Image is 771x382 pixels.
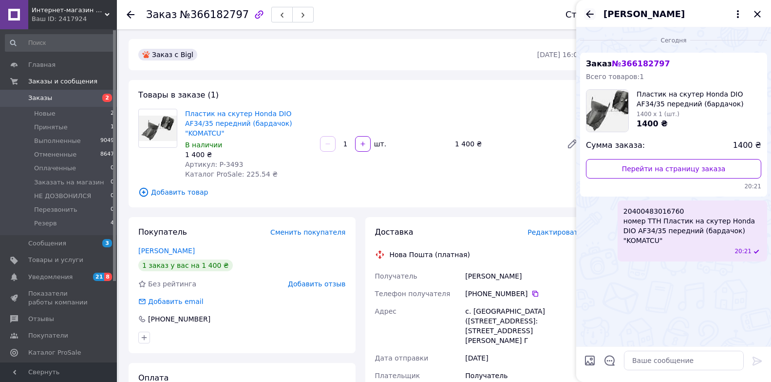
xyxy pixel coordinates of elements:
[637,119,668,128] span: 1400 ₴
[752,8,763,20] button: Закрыть
[138,247,195,255] a: [PERSON_NAME]
[537,51,582,59] time: [DATE] 16:03
[93,273,104,281] span: 21
[375,290,451,298] span: Телефон получателя
[463,302,584,349] div: с. [GEOGRAPHIC_DATA] ([STREET_ADDRESS]: [STREET_ADDRESS][PERSON_NAME] Г
[270,228,345,236] span: Сменить покупателя
[465,289,582,299] div: [PHONE_NUMBER]
[185,170,278,178] span: Каталог ProSale: 225.54 ₴
[28,289,90,307] span: Показатели работы компании
[185,161,243,168] span: Артикул: P-3493
[34,192,91,201] span: НЕ ДОЗВОНИЛСЯ
[138,187,582,198] span: Добавить товар
[375,354,429,362] span: Дата отправки
[102,239,112,247] span: 3
[28,273,73,281] span: Уведомления
[34,164,76,173] span: Оплаченные
[138,227,187,237] span: Покупатель
[586,140,645,151] span: Сумма заказа:
[565,10,631,20] div: Статус заказа
[372,139,387,149] div: шт.
[100,150,114,159] span: 8647
[28,94,52,102] span: Заказы
[734,247,752,256] span: 20:21 12.10.2025
[586,182,761,191] span: 20:21 12.10.2025
[138,49,197,60] div: Заказ с Bigl
[563,134,582,154] a: Редактировать
[111,109,114,118] span: 2
[451,137,559,151] div: 1 400 ₴
[111,219,114,228] span: 4
[375,307,396,315] span: Адрес
[28,60,56,69] span: Главная
[127,10,134,20] div: Вернуться назад
[603,8,685,20] span: [PERSON_NAME]
[28,239,66,248] span: Сообщения
[375,227,414,237] span: Доставка
[527,228,582,236] span: Редактировать
[180,9,249,20] span: №366182797
[34,219,57,228] span: Резерв
[375,272,417,280] span: Получатель
[612,59,670,68] span: № 366182797
[463,267,584,285] div: [PERSON_NAME]
[138,90,219,100] span: Товары в заказе (1)
[34,109,56,118] span: Новые
[147,297,205,306] div: Добавить email
[111,164,114,173] span: 0
[586,73,644,80] span: Всего товаров: 1
[34,137,81,145] span: Выполненные
[623,206,761,245] span: 20400483016760 номер ТТН Пластик на скутер Honda DIO AF34/35 передний (бардачок) "KOMATCU"
[34,150,76,159] span: Отмененные
[138,260,233,271] div: 1 заказ у вас на 1 400 ₴
[34,178,104,187] span: Заказать на магазин
[32,15,117,23] div: Ваш ID: 2417924
[637,111,679,118] span: 1400 x 1 (шт.)
[5,34,115,52] input: Поиск
[733,140,761,151] span: 1400 ₴
[100,137,114,145] span: 9049
[28,256,83,264] span: Товары и услуги
[139,116,177,141] img: Пластик на скутер Honda DIO AF34/35 передний (бардачок) "KOMATCU"
[28,348,81,357] span: Каталог ProSale
[586,59,670,68] span: Заказ
[28,77,97,86] span: Заказы и сообщения
[32,6,105,15] span: Интернет-магазин "Moto-Club"
[387,250,472,260] div: Нова Пошта (платная)
[580,35,767,45] div: 12.10.2025
[584,8,596,20] button: Назад
[148,280,196,288] span: Без рейтинга
[34,205,77,214] span: Перезвонить
[657,37,691,45] span: Сегодня
[603,8,744,20] button: [PERSON_NAME]
[586,159,761,179] a: Перейти на страницу заказа
[28,315,54,323] span: Отзывы
[111,205,114,214] span: 0
[111,192,114,201] span: 0
[185,110,292,137] a: Пластик на скутер Honda DIO AF34/35 передний (бардачок) "KOMATCU"
[603,354,616,367] button: Открыть шаблоны ответов
[102,94,112,102] span: 2
[147,314,211,324] div: [PHONE_NUMBER]
[586,90,628,132] img: 523533451_w100_h100_plastik-na-skuter.jpg
[288,280,345,288] span: Добавить отзыв
[111,123,114,132] span: 1
[111,178,114,187] span: 0
[463,349,584,367] div: [DATE]
[137,297,205,306] div: Добавить email
[637,89,761,109] span: Пластик на скутер Honda DIO AF34/35 передний (бардачок) "KOMATCU"
[185,150,312,160] div: 1 400 ₴
[28,331,68,340] span: Покупатели
[104,273,112,281] span: 8
[185,141,222,149] span: В наличии
[34,123,68,132] span: Принятые
[375,372,420,380] span: Плательщик
[146,9,177,20] span: Заказ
